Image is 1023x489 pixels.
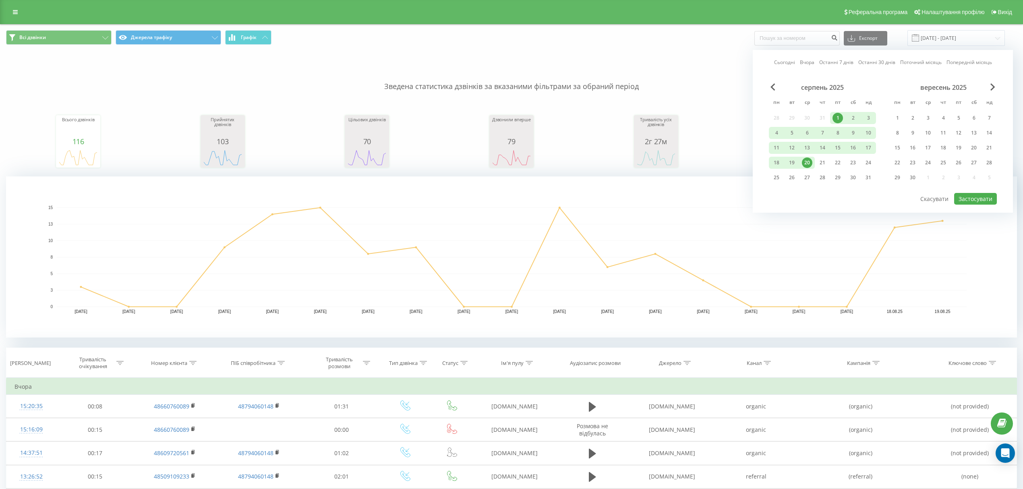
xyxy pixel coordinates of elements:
div: 8 [832,128,843,138]
button: Застосувати [954,193,997,205]
div: 21 [817,157,828,168]
abbr: неділя [983,97,995,109]
div: 7 [817,128,828,138]
div: чт 21 серп 2025 р. [815,157,830,169]
span: Налаштування профілю [922,9,984,15]
span: Next Month [990,83,995,91]
div: нд 24 серп 2025 р. [861,157,876,169]
div: Тривалість розмови [318,356,361,370]
div: Прийнятих дзвінків [203,117,243,137]
text: [DATE] [505,309,518,314]
a: 48794060148 [238,449,273,457]
div: вт 5 серп 2025 р. [784,127,799,139]
div: вт 16 вер 2025 р. [905,142,920,154]
div: 79 [491,137,532,145]
div: 5 [953,113,964,123]
text: 5 [50,271,53,276]
text: 8 [50,255,53,259]
text: 15 [48,205,53,210]
div: пн 1 вер 2025 р. [890,112,905,124]
td: [DOMAIN_NAME] [630,395,714,418]
div: Open Intercom Messenger [996,443,1015,463]
td: referral [714,465,798,488]
div: 30 [848,172,858,183]
div: 4 [771,128,782,138]
td: [DOMAIN_NAME] [630,465,714,488]
text: [DATE] [314,309,327,314]
div: вт 26 серп 2025 р. [784,172,799,184]
span: Розмова не відбулась [577,422,608,437]
div: 28 [984,157,994,168]
div: ср 20 серп 2025 р. [799,157,815,169]
svg: A chart. [58,145,98,170]
div: 23 [848,157,858,168]
abbr: середа [801,97,813,109]
input: Пошук за номером [754,31,840,46]
text: 18.08.25 [887,309,903,314]
div: 2 [907,113,918,123]
abbr: п’ятниця [953,97,965,109]
a: 48794060148 [238,402,273,410]
text: [DATE] [793,309,806,314]
a: 48660760089 [154,426,189,433]
div: 29 [892,172,903,183]
td: 01:02 [302,441,381,465]
td: 00:15 [56,465,134,488]
td: (not provided) [923,441,1017,465]
a: Поточний місяць [900,58,942,66]
td: organic [714,441,798,465]
div: 26 [787,172,797,183]
div: пт 19 вер 2025 р. [951,142,966,154]
div: 10 [863,128,874,138]
abbr: понеділок [891,97,903,109]
td: (organic) [798,441,923,465]
a: 48609720561 [154,449,189,457]
div: пн 22 вер 2025 р. [890,157,905,169]
div: ср 10 вер 2025 р. [920,127,936,139]
div: 25 [771,172,782,183]
div: 11 [938,128,948,138]
div: вт 12 серп 2025 р. [784,142,799,154]
div: A chart. [6,176,1017,338]
div: пн 18 серп 2025 р. [769,157,784,169]
td: (not provided) [923,418,1017,441]
div: вересень 2025 [890,83,997,91]
text: [DATE] [649,309,662,314]
text: [DATE] [410,309,422,314]
div: чт 28 серп 2025 р. [815,172,830,184]
text: 13 [48,222,53,226]
div: [PERSON_NAME] [10,360,51,367]
div: 4 [938,113,948,123]
text: 10 [48,238,53,243]
div: сб 27 вер 2025 р. [966,157,982,169]
div: 13:26:52 [14,469,48,485]
div: вт 2 вер 2025 р. [905,112,920,124]
div: 22 [832,157,843,168]
div: ср 13 серп 2025 р. [799,142,815,154]
text: [DATE] [122,309,135,314]
td: 00:17 [56,441,134,465]
div: ср 24 вер 2025 р. [920,157,936,169]
abbr: субота [968,97,980,109]
div: 3 [923,113,933,123]
div: 31 [863,172,874,183]
td: 01:31 [302,395,381,418]
div: 22 [892,157,903,168]
div: пн 15 вер 2025 р. [890,142,905,154]
abbr: п’ятниця [832,97,844,109]
td: [DOMAIN_NAME] [474,465,555,488]
span: Вихід [998,9,1012,15]
div: 24 [863,157,874,168]
div: 17 [923,143,933,153]
div: 2 [848,113,858,123]
div: Тип дзвінка [389,360,418,367]
div: 18 [938,143,948,153]
div: 13 [969,128,979,138]
div: Статус [442,360,458,367]
div: 16 [848,143,858,153]
button: Скасувати [916,193,953,205]
td: 00:08 [56,395,134,418]
span: Всі дзвінки [19,34,46,41]
div: 15:20:35 [14,398,48,414]
div: 17 [863,143,874,153]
